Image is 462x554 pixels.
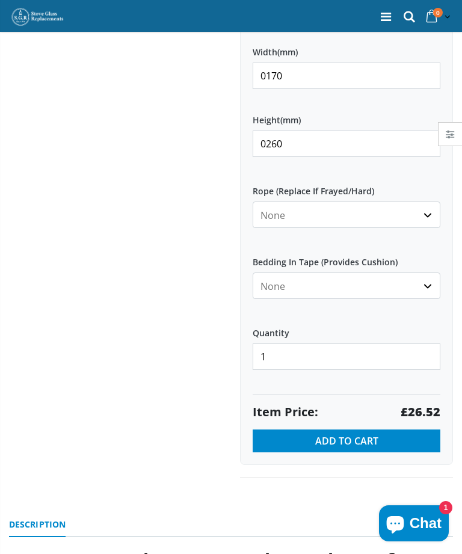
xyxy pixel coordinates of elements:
[375,505,452,544] inbox-online-store-chat: Shopify online store chat
[253,404,318,420] span: Item Price:
[315,434,378,448] span: Add to Cart
[11,7,65,26] img: Stove Glass Replacement
[433,8,443,17] span: 0
[422,5,453,29] a: 0
[401,404,440,420] strong: £26.52
[253,175,440,197] label: Rope (Replace If Frayed/Hard)
[253,36,440,58] label: Width
[253,317,440,339] label: Quantity
[253,246,440,268] label: Bedding In Tape (Provides Cushion)
[253,429,440,452] button: Add to Cart
[280,115,301,126] span: (mm)
[9,513,66,537] a: Description
[381,8,391,25] a: Menu
[277,47,298,58] span: (mm)
[253,104,440,126] label: Height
